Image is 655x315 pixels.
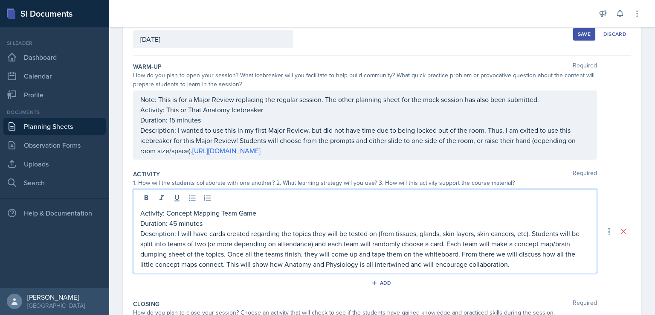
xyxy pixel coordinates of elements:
[140,218,590,228] p: Duration: 45 minutes
[133,71,597,89] div: How do you plan to open your session? What icebreaker will you facilitate to help build community...
[3,174,106,191] a: Search
[140,125,590,156] p: Description: I wanted to use this in my first Major Review, but did not have time due to being lo...
[599,28,631,41] button: Discard
[133,178,597,187] div: 1. How will the students collaborate with one another? 2. What learning strategy will you use? 3....
[573,170,597,178] span: Required
[133,170,160,178] label: Activity
[140,94,590,105] p: Note: This is for a Major Review replacing the regular session. The other planning sheet for the ...
[133,62,162,71] label: Warm-Up
[3,155,106,172] a: Uploads
[3,39,106,47] div: Si leader
[578,31,591,38] div: Save
[140,115,590,125] p: Duration: 15 minutes
[3,137,106,154] a: Observation Forms
[573,28,595,41] button: Save
[140,208,590,218] p: Activity: Concept Mapping Team Game
[573,62,597,71] span: Required
[603,31,626,38] div: Discard
[3,118,106,135] a: Planning Sheets
[3,67,106,85] a: Calendar
[192,146,261,155] a: [URL][DOMAIN_NAME]
[3,86,106,103] a: Profile
[27,301,85,310] div: [GEOGRAPHIC_DATA]
[3,108,106,116] div: Documents
[27,293,85,301] div: [PERSON_NAME]
[3,204,106,222] div: Help & Documentation
[373,280,391,286] div: Add
[368,277,396,289] button: Add
[140,228,590,269] p: Description: I will have cards created regarding the topics they will be tested on (from tissues,...
[140,105,590,115] p: Activity: This or That Anatomy Icebreaker
[133,300,159,308] label: Closing
[3,49,106,66] a: Dashboard
[573,300,597,308] span: Required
